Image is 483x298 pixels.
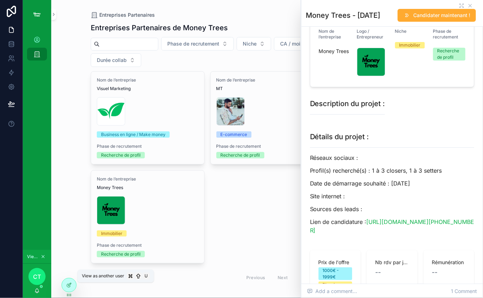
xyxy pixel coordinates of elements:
span: Add a comment... [307,288,357,295]
span: Phase de recrutement [97,242,199,248]
span: Ct [33,272,41,281]
a: Nom de l’entrepriseMTE-commercePhase de recrutementRecherche de profil [210,71,324,164]
div: 1000€ - 1999€ [323,267,348,280]
span: Nom de l’entreprise [319,28,341,40]
span: Logo / Entrepreneur [357,28,384,40]
div: Immobilier [399,42,421,48]
span: CA / mois [280,40,303,47]
p: Lien de candidature : [310,218,474,235]
p: Réseaux sociaux : [310,153,474,162]
span: Entreprises Partenaires [99,11,155,19]
a: [URL][DOMAIN_NAME][PHONE_NUMBER] [310,218,474,234]
p: Profil(s) recherché(s) : 1 à 3 closers, 1 à 3 setters [310,166,474,175]
button: Select Button [237,37,271,51]
a: Entreprises Partenaires [91,11,155,19]
span: Phase de recrutement [433,28,458,40]
span: Nom de l’entreprise [97,176,199,182]
span: Rémunération [432,259,466,266]
a: Nom de l’entrepriseVisuel MarketingBusiness en ligne / Make moneyPhase de recrutementRecherche de... [91,71,205,164]
span: Niche [395,28,407,34]
span: Phase de recrutement [167,40,219,47]
p: Site internet : [310,192,474,200]
div: Plus de 5000€ [323,282,348,294]
span: -- [375,267,381,277]
span: MT [216,86,318,92]
div: Recherche de profil [221,152,260,158]
button: Select Button [91,53,141,67]
p: Date de démarrage souhaité : [DATE] [310,179,474,188]
span: Candidater maintenant ! [413,12,470,19]
button: Select Button [274,37,318,51]
span: U [143,273,149,279]
a: Nom de l’entrepriseMoney TreesImmobilierPhase de recrutementRecherche de profil [91,170,205,263]
span: Visuel Marketing [97,86,199,92]
div: scrollable content [23,28,51,70]
span: Money Trees [319,48,351,55]
div: Recherche de profil [101,251,141,257]
span: Nom de l’entreprise [97,77,199,83]
button: Candidater maintenant ! [398,9,476,22]
img: App logo [31,9,43,20]
div: Recherche de profil [101,152,141,158]
span: Phase de recrutement [97,143,199,149]
span: Prix de l'offre [319,259,352,266]
h1: Description du projet : [310,99,385,109]
span: 1 Comment [451,288,477,295]
span: Nb rdv par jour pour le closer [375,259,409,266]
div: Immobilier [101,230,122,237]
span: -- [432,267,438,277]
p: Sources des leads : [310,205,474,213]
span: Nom de l’entreprise [216,77,318,83]
span: View as another user [82,273,124,279]
div: Recherche de profil [437,48,461,61]
span: Durée collab [97,57,127,64]
span: Viewing as Closer [27,254,39,260]
span: Money Trees [97,185,199,190]
h1: Money Trees - [DATE] [306,10,380,20]
span: Phase de recrutement [216,143,318,149]
div: Business en ligne / Make money [101,131,166,138]
div: E-commerce [221,131,247,138]
h1: Entreprises Partenaires de Money Trees [91,23,228,33]
h1: Détails du projet : [310,132,474,142]
span: Niche [243,40,257,47]
button: Select Button [161,37,234,51]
